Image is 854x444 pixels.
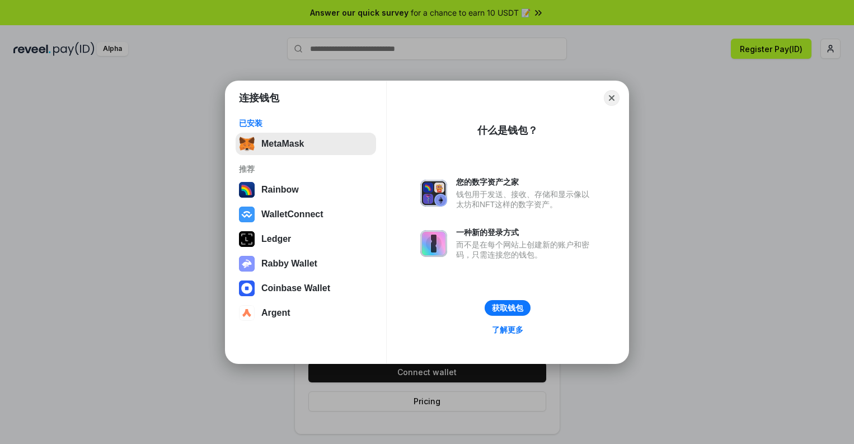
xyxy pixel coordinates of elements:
div: Ledger [261,234,291,244]
button: Argent [236,302,376,324]
button: Close [604,90,620,106]
button: WalletConnect [236,203,376,226]
img: svg+xml,%3Csvg%20xmlns%3D%22http%3A%2F%2Fwww.w3.org%2F2000%2Fsvg%22%20fill%3D%22none%22%20viewBox... [239,256,255,272]
h1: 连接钱包 [239,91,279,105]
button: Coinbase Wallet [236,277,376,300]
img: svg+xml,%3Csvg%20width%3D%22120%22%20height%3D%22120%22%20viewBox%3D%220%200%20120%20120%22%20fil... [239,182,255,198]
div: 您的数字资产之家 [456,177,595,187]
img: svg+xml,%3Csvg%20xmlns%3D%22http%3A%2F%2Fwww.w3.org%2F2000%2Fsvg%22%20width%3D%2228%22%20height%3... [239,231,255,247]
div: Rabby Wallet [261,259,317,269]
div: 什么是钱包？ [477,124,538,137]
div: Argent [261,308,290,318]
div: 推荐 [239,164,373,174]
div: 获取钱包 [492,303,523,313]
img: svg+xml,%3Csvg%20width%3D%2228%22%20height%3D%2228%22%20viewBox%3D%220%200%2028%2028%22%20fill%3D... [239,281,255,296]
button: Ledger [236,228,376,250]
button: 获取钱包 [485,300,531,316]
div: 钱包用于发送、接收、存储和显示像以太坊和NFT这样的数字资产。 [456,189,595,209]
div: 了解更多 [492,325,523,335]
div: 一种新的登录方式 [456,227,595,237]
img: svg+xml,%3Csvg%20width%3D%2228%22%20height%3D%2228%22%20viewBox%3D%220%200%2028%2028%22%20fill%3D... [239,207,255,222]
div: 而不是在每个网站上创建新的账户和密码，只需连接您的钱包。 [456,240,595,260]
img: svg+xml,%3Csvg%20width%3D%2228%22%20height%3D%2228%22%20viewBox%3D%220%200%2028%2028%22%20fill%3D... [239,305,255,321]
button: MetaMask [236,133,376,155]
button: Rainbow [236,179,376,201]
a: 了解更多 [485,323,530,337]
div: 已安装 [239,118,373,128]
div: MetaMask [261,139,304,149]
div: Coinbase Wallet [261,283,330,293]
img: svg+xml,%3Csvg%20xmlns%3D%22http%3A%2F%2Fwww.w3.org%2F2000%2Fsvg%22%20fill%3D%22none%22%20viewBox... [420,230,447,257]
button: Rabby Wallet [236,253,376,275]
img: svg+xml,%3Csvg%20xmlns%3D%22http%3A%2F%2Fwww.w3.org%2F2000%2Fsvg%22%20fill%3D%22none%22%20viewBox... [420,180,447,207]
img: svg+xml,%3Csvg%20fill%3D%22none%22%20height%3D%2233%22%20viewBox%3D%220%200%2035%2033%22%20width%... [239,136,255,152]
div: Rainbow [261,185,299,195]
div: WalletConnect [261,209,323,219]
